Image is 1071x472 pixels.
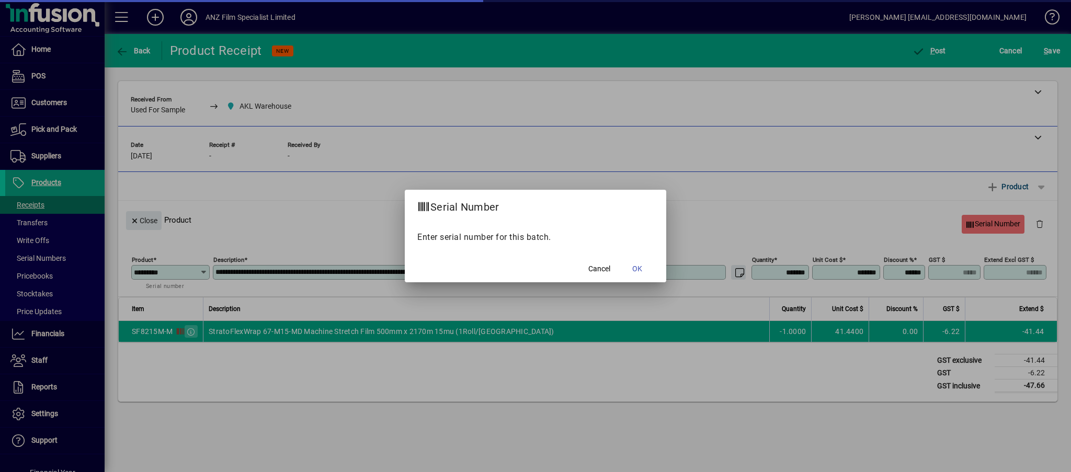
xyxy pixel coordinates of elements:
[632,263,642,274] span: OK
[583,259,616,278] button: Cancel
[417,231,654,244] p: Enter serial number for this batch.
[620,259,654,278] button: OK
[588,263,610,274] span: Cancel
[405,190,511,220] h2: Serial Number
